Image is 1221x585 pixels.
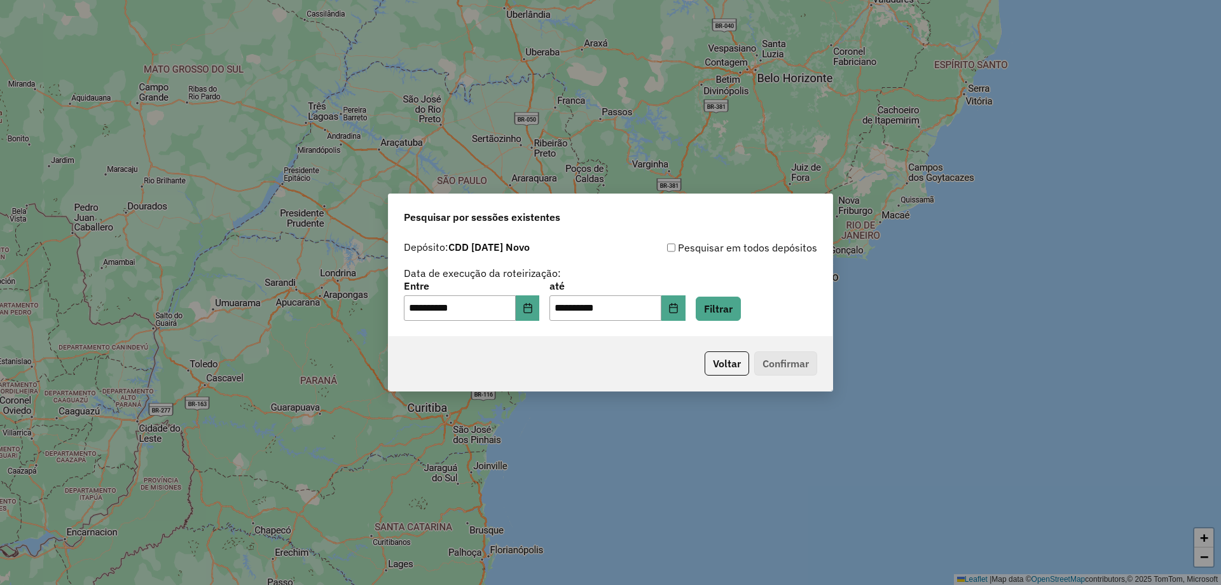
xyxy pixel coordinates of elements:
strong: CDD [DATE] Novo [448,241,530,253]
div: Pesquisar em todos depósitos [610,240,817,255]
button: Filtrar [696,297,741,321]
label: Data de execução da roteirização: [404,265,561,281]
label: Entre [404,278,539,293]
label: Depósito: [404,239,530,255]
button: Choose Date [661,295,686,321]
button: Choose Date [516,295,540,321]
span: Pesquisar por sessões existentes [404,209,560,225]
button: Voltar [705,351,749,376]
label: até [549,278,685,293]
